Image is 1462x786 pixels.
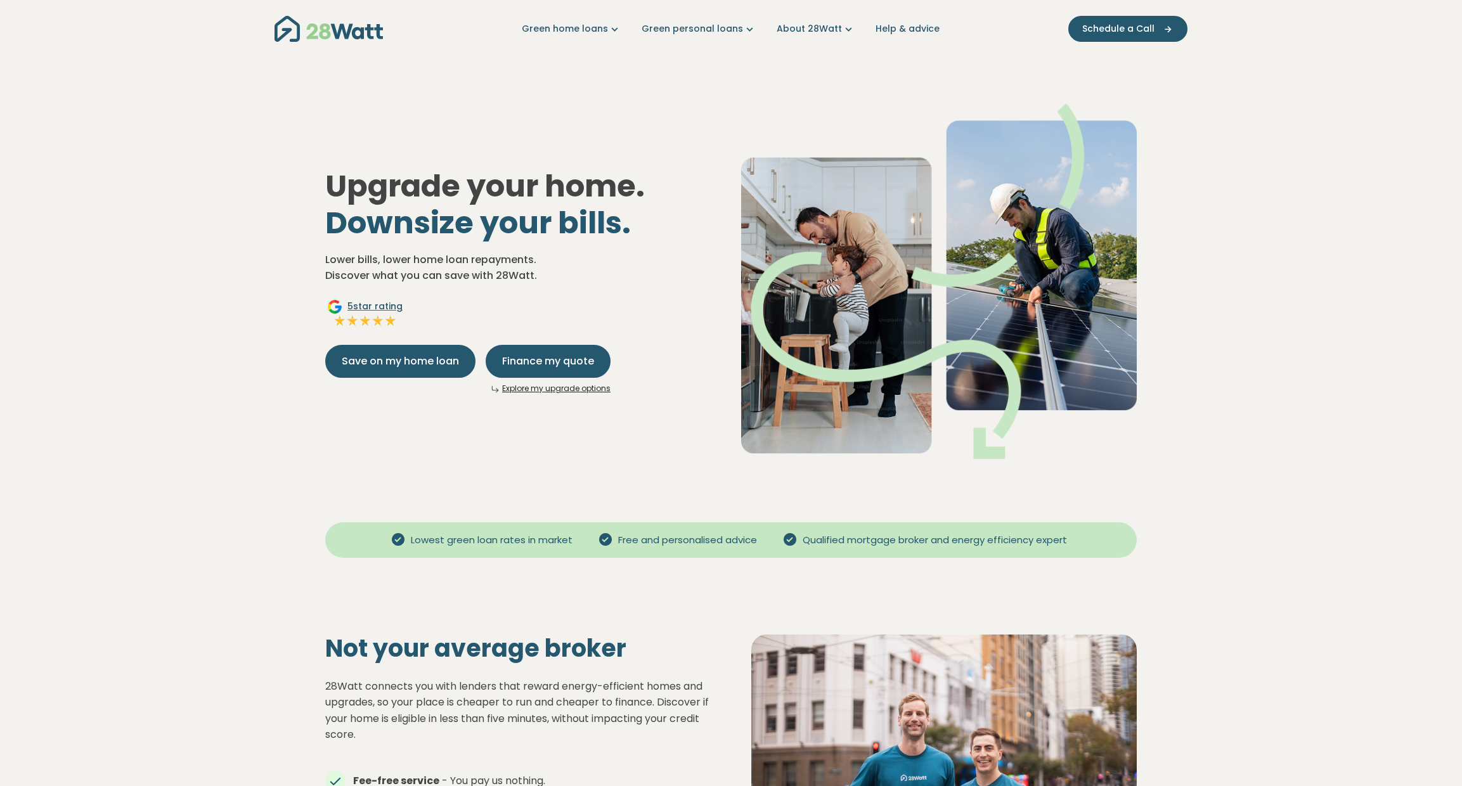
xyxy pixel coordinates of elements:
[384,314,397,327] img: Full star
[1082,22,1155,35] span: Schedule a Call
[275,16,383,42] img: 28Watt
[325,252,721,284] p: Lower bills, lower home loan repayments. Discover what you can save with 28Watt.
[359,314,372,327] img: Full star
[741,103,1137,459] img: Dad helping toddler
[777,22,855,35] a: About 28Watt
[486,345,611,378] button: Finance my quote
[327,299,342,314] img: Google
[522,22,621,35] a: Green home loans
[333,314,346,327] img: Full star
[275,13,1187,45] nav: Main navigation
[347,300,403,313] span: 5 star rating
[1068,16,1187,42] button: Schedule a Call
[346,314,359,327] img: Full star
[613,533,762,548] span: Free and personalised advice
[325,168,721,241] h1: Upgrade your home.
[642,22,756,35] a: Green personal loans
[342,354,459,369] span: Save on my home loan
[325,634,711,663] h2: Not your average broker
[325,678,711,743] p: 28Watt connects you with lenders that reward energy-efficient homes and upgrades, so your place i...
[798,533,1072,548] span: Qualified mortgage broker and energy efficiency expert
[406,533,578,548] span: Lowest green loan rates in market
[502,354,594,369] span: Finance my quote
[502,383,611,394] a: Explore my upgrade options
[876,22,940,35] a: Help & advice
[325,345,475,378] button: Save on my home loan
[325,202,631,244] span: Downsize your bills.
[325,299,404,330] a: Google5star ratingFull starFull starFull starFull starFull star
[372,314,384,327] img: Full star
